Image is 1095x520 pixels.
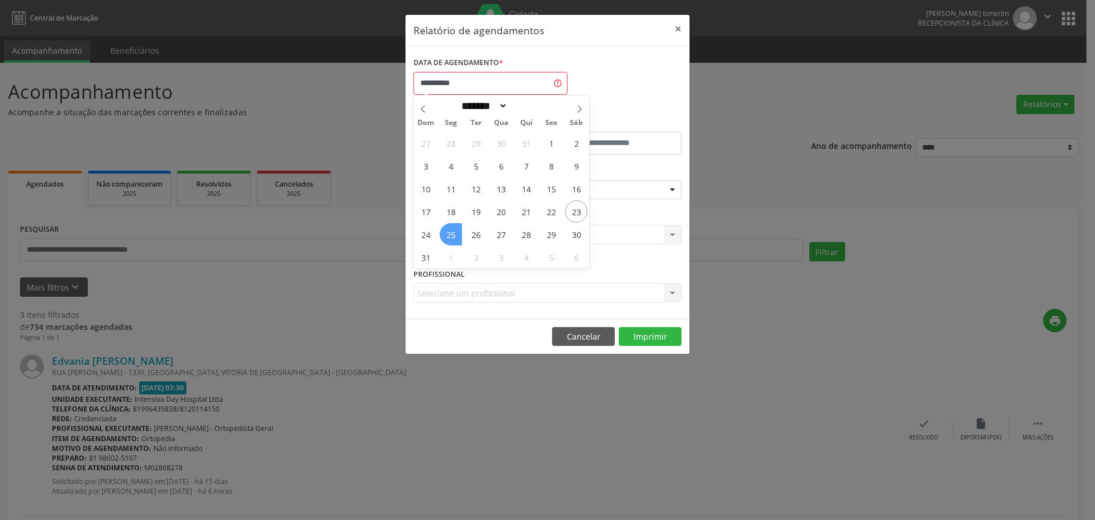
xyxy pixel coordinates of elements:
span: Dom [413,119,439,127]
span: Ter [464,119,489,127]
span: Setembro 3, 2025 [490,246,512,268]
span: Agosto 2, 2025 [565,132,587,154]
span: Agosto 6, 2025 [490,155,512,177]
span: Qui [514,119,539,127]
span: Agosto 17, 2025 [415,200,437,223]
span: Julho 28, 2025 [440,132,462,154]
span: Setembro 6, 2025 [565,246,587,268]
span: Agosto 20, 2025 [490,200,512,223]
button: Imprimir [619,327,682,346]
span: Agosto 31, 2025 [415,246,437,268]
span: Agosto 16, 2025 [565,178,587,200]
span: Agosto 22, 2025 [540,200,562,223]
span: Agosto 13, 2025 [490,178,512,200]
span: Setembro 5, 2025 [540,246,562,268]
span: Agosto 5, 2025 [465,155,487,177]
button: Cancelar [552,327,615,346]
span: Setembro 4, 2025 [515,246,537,268]
input: Year [508,100,545,112]
label: ATÉ [550,114,682,132]
span: Agosto 19, 2025 [465,200,487,223]
span: Julho 27, 2025 [415,132,437,154]
span: Agosto 29, 2025 [540,223,562,245]
span: Agosto 11, 2025 [440,178,462,200]
label: PROFISSIONAL [413,265,465,283]
span: Agosto 28, 2025 [515,223,537,245]
span: Sáb [564,119,589,127]
span: Agosto 15, 2025 [540,178,562,200]
span: Agosto 23, 2025 [565,200,587,223]
span: Agosto 14, 2025 [515,178,537,200]
span: Setembro 1, 2025 [440,246,462,268]
span: Agosto 21, 2025 [515,200,537,223]
span: Agosto 12, 2025 [465,178,487,200]
span: Agosto 9, 2025 [565,155,587,177]
h5: Relatório de agendamentos [413,23,544,38]
span: Agosto 27, 2025 [490,223,512,245]
span: Julho 31, 2025 [515,132,537,154]
span: Agosto 1, 2025 [540,132,562,154]
span: Sex [539,119,564,127]
span: Julho 30, 2025 [490,132,512,154]
span: Agosto 7, 2025 [515,155,537,177]
button: Close [667,15,690,43]
span: Seg [439,119,464,127]
span: Agosto 10, 2025 [415,178,437,200]
label: DATA DE AGENDAMENTO [413,54,503,72]
select: Month [457,100,508,112]
span: Setembro 2, 2025 [465,246,487,268]
span: Agosto 4, 2025 [440,155,462,177]
span: Agosto 24, 2025 [415,223,437,245]
span: Agosto 8, 2025 [540,155,562,177]
span: Agosto 3, 2025 [415,155,437,177]
span: Qua [489,119,514,127]
span: Agosto 25, 2025 [440,223,462,245]
span: Agosto 30, 2025 [565,223,587,245]
span: Agosto 26, 2025 [465,223,487,245]
span: Julho 29, 2025 [465,132,487,154]
span: Agosto 18, 2025 [440,200,462,223]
